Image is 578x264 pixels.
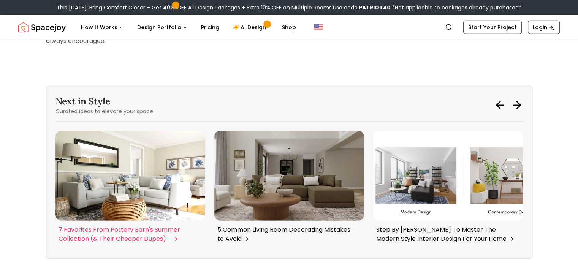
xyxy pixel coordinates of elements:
span: *Not applicable to packages already purchased* [391,4,521,11]
a: Spacejoy [18,20,66,35]
h3: Next in Style [55,95,153,107]
div: 3 / 6 [55,131,205,249]
a: AI Design [227,20,274,35]
a: Next in Style - 7 Favorites From Pottery Barn's Summer Collection (& Their Cheaper Dupes)7 Favori... [55,131,205,246]
a: Login [528,21,560,34]
a: Next in Style - 5 Common Living Room Decorating Mistakes to Avoid 5 Common Living Room Decorating... [214,131,364,246]
img: Next in Style - 7 Favorites From Pottery Barn's Summer Collection (& Their Cheaper Dupes) [55,131,205,220]
nav: Main [75,20,302,35]
a: Next in Style - Step By Step Guide To Master The Modern Style Interior Design For Your HomeStep B... [373,131,523,246]
div: This [DATE], Bring Comfort Closer – Get 40% OFF All Design Packages + Extra 10% OFF on Multiple R... [57,4,521,11]
img: United States [314,23,323,32]
a: Pricing [195,20,225,35]
img: Next in Style - 5 Common Living Room Decorating Mistakes to Avoid [214,131,364,220]
b: PATRIOT40 [359,4,391,11]
button: How It Works [75,20,130,35]
img: Spacejoy Logo [18,20,66,35]
p: 7 Favorites From Pottery Barn's Summer Collection (& Their Cheaper Dupes) [59,225,199,243]
button: Design Portfolio [131,20,193,35]
div: 4 / 6 [214,131,364,249]
div: Carousel [55,131,523,249]
a: Shop [276,20,302,35]
nav: Global [18,15,560,40]
p: 5 Common Living Room Decorating Mistakes to Avoid [217,225,358,243]
p: Step By [PERSON_NAME] To Master The Modern Style Interior Design For Your Home [376,225,517,243]
a: Start Your Project [463,21,522,34]
img: Next in Style - Step By Step Guide To Master The Modern Style Interior Design For Your Home [373,131,523,220]
span: Use code: [333,4,391,11]
div: 5 / 6 [373,131,523,249]
p: Curated ideas to elevate your space [55,107,153,115]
